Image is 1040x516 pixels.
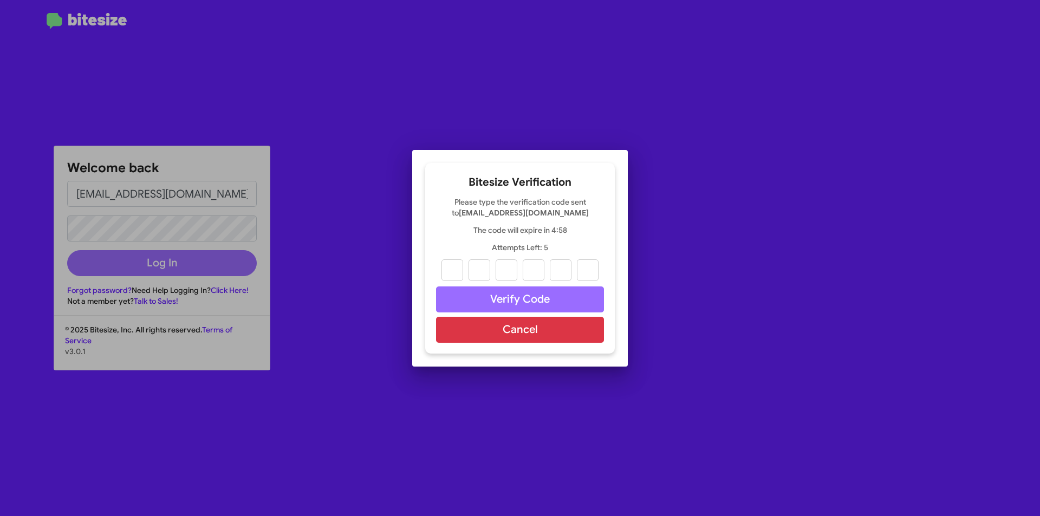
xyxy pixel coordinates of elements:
[436,225,604,236] p: The code will expire in 4:58
[459,208,589,218] strong: [EMAIL_ADDRESS][DOMAIN_NAME]
[436,317,604,343] button: Cancel
[436,174,604,191] h2: Bitesize Verification
[436,242,604,253] p: Attempts Left: 5
[436,286,604,312] button: Verify Code
[436,197,604,218] p: Please type the verification code sent to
